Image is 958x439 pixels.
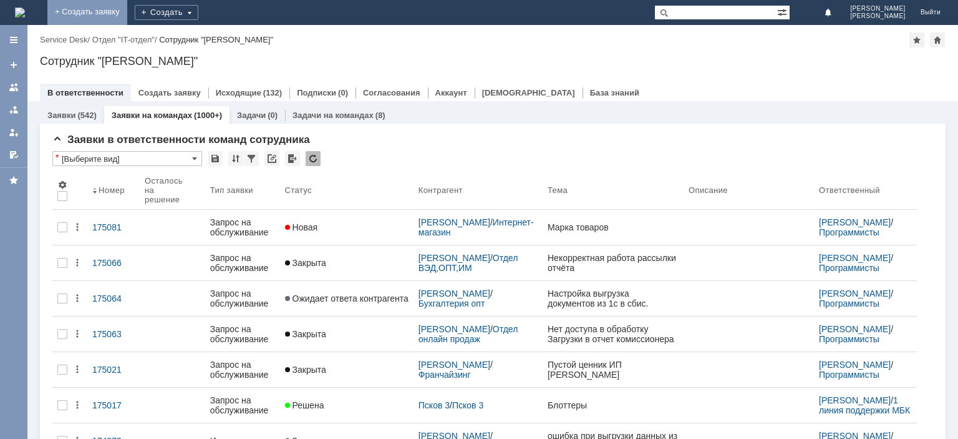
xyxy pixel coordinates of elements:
[280,286,414,311] a: Ожидает ответа контрагента
[4,145,24,165] a: Мои согласования
[819,370,879,380] a: Программисты
[47,88,123,97] a: В ответственности
[909,32,924,47] div: Добавить в избранное
[280,215,414,240] a: Новая
[819,253,912,273] div: /
[280,393,414,418] a: Решена
[419,253,520,273] a: Отдел ВЭД,ОПТ,ИМ
[40,35,88,44] a: Service Desk
[819,334,879,344] a: Программисты
[819,395,912,415] div: /
[280,322,414,347] a: Закрыта
[548,222,679,232] div: Марка товаров
[285,400,324,410] span: Решена
[92,35,159,44] div: /
[419,324,490,334] a: [PERSON_NAME]
[205,388,280,423] a: Запрос на обслуживание
[72,293,82,303] div: Действия
[419,400,538,410] div: /
[819,298,879,308] a: Программисты
[293,111,374,120] a: Задачи на командах
[280,357,414,382] a: Закрыта
[419,253,538,273] div: /
[140,171,205,210] th: Осталось на решение
[4,77,24,97] a: Заявки на командах
[819,289,912,308] div: /
[4,100,24,120] a: Заявки в моей ответственности
[548,253,679,273] div: Некорректная работа рассылки отчёта
[205,171,280,210] th: Тип заявки
[435,88,467,97] a: Аккаунт
[87,357,140,382] a: 175021
[112,111,192,120] a: Заявки на командах
[145,176,190,204] div: Осталось на решение
[87,171,140,210] th: Номер
[419,185,463,195] div: Контрагент
[280,171,414,210] th: Статус
[263,88,282,97] div: (132)
[92,293,135,303] div: 175064
[205,281,280,316] a: Запрос на обслуживание
[280,250,414,275] a: Закрыта
[210,253,275,273] div: Запрос на обслуживание
[216,88,261,97] a: Исходящие
[543,245,684,280] a: Некорректная работа рассылки отчёта
[819,185,880,195] div: Ответственный
[205,317,280,352] a: Запрос на обслуживание
[210,217,275,237] div: Запрос на обслуживание
[210,289,275,308] div: Запрос на обслуживание
[138,88,201,97] a: Создать заявку
[228,151,243,166] div: Сортировка...
[306,151,321,166] div: Обновлять список
[205,210,280,245] a: Запрос на обслуживание
[419,217,490,227] a: [PERSON_NAME]
[237,111,266,120] a: Задачи
[419,324,520,344] a: Отдел онлайн продаж
[40,55,946,67] div: Сотрудник "[PERSON_NAME]"
[819,324,912,344] div: /
[72,365,82,375] div: Действия
[15,7,25,17] img: logo
[419,253,490,263] a: [PERSON_NAME]
[56,153,59,162] div: Настройки списка отличаются от сохраненных в виде
[285,258,326,268] span: Закрыта
[72,329,82,339] div: Действия
[419,298,485,308] a: Бухгалтерия опт
[92,365,135,375] div: 175021
[452,400,483,410] a: Псков 3
[819,217,912,237] div: /
[87,215,140,240] a: 175081
[338,88,348,97] div: (0)
[135,5,198,20] div: Создать
[548,289,679,308] div: Настройка выгрузка документов из 1с в сбис.
[159,35,273,44] div: Сотрудник "[PERSON_NAME]"
[419,289,490,298] a: [PERSON_NAME]
[87,286,140,311] a: 175064
[819,227,879,237] a: Программисты
[819,289,891,298] a: [PERSON_NAME]
[87,250,140,275] a: 175066
[814,171,917,210] th: Ответственный
[72,222,82,232] div: Действия
[419,360,490,370] a: [PERSON_NAME]
[15,7,25,17] a: Перейти на домашнюю страницу
[419,217,538,237] div: /
[4,122,24,142] a: Мои заявки
[210,360,275,380] div: Запрос на обслуживание
[590,88,639,97] a: База знаний
[543,171,684,210] th: Тема
[72,400,82,410] div: Действия
[87,322,140,347] a: 175063
[285,329,326,339] span: Закрыта
[850,5,906,12] span: [PERSON_NAME]
[285,185,312,195] div: Статус
[819,217,891,227] a: [PERSON_NAME]
[205,352,280,387] a: Запрос на обслуживание
[208,151,223,166] div: Сохранить вид
[819,324,891,334] a: [PERSON_NAME]
[363,88,420,97] a: Согласования
[4,55,24,75] a: Создать заявку
[210,185,253,195] div: Тип заявки
[99,185,125,195] div: Номер
[930,32,945,47] div: Сделать домашней страницей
